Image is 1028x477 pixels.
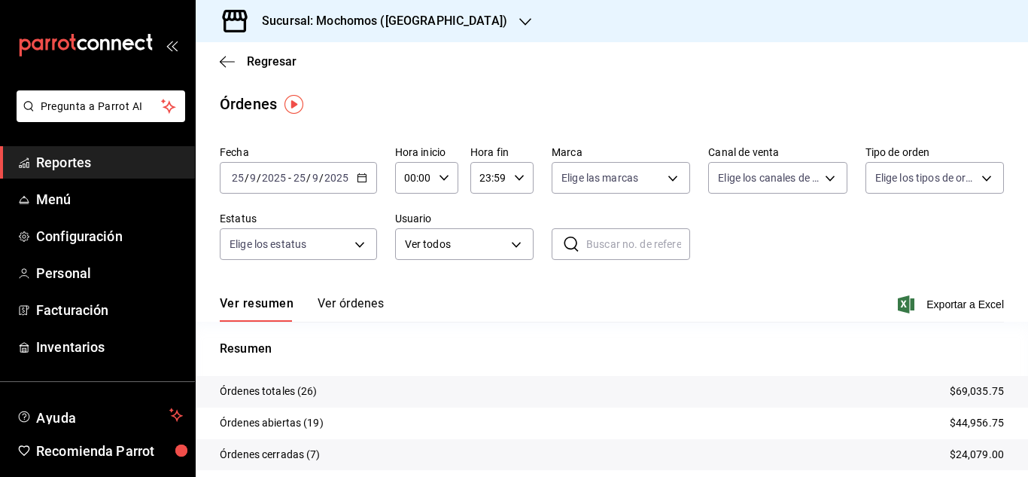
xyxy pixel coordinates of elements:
label: Usuario [395,213,534,224]
p: $69,035.75 [950,384,1004,399]
span: / [257,172,261,184]
span: / [306,172,311,184]
span: / [319,172,324,184]
div: Órdenes [220,93,277,115]
label: Estatus [220,213,377,224]
input: -- [249,172,257,184]
button: Pregunta a Parrot AI [17,90,185,122]
span: Personal [36,263,183,283]
span: Ver todos [405,237,506,252]
label: Tipo de orden [865,147,1004,157]
p: Resumen [220,340,1004,358]
p: Órdenes abiertas (19) [220,415,324,431]
span: Reportes [36,152,183,173]
img: Tooltip marker [284,95,303,114]
input: -- [312,172,319,184]
button: Regresar [220,54,297,69]
span: Elige los estatus [230,237,306,252]
span: Ayuda [36,406,163,424]
div: navigation tabs [220,296,384,322]
span: Facturación [36,300,183,320]
span: Menú [36,189,183,209]
p: $24,079.00 [950,447,1004,463]
button: Ver órdenes [318,296,384,322]
label: Hora fin [470,147,534,157]
input: -- [293,172,306,184]
span: Regresar [247,54,297,69]
span: Elige las marcas [561,170,638,185]
button: Exportar a Excel [901,295,1004,313]
span: Pregunta a Parrot AI [41,99,162,115]
span: Elige los tipos de orden [875,170,976,185]
input: ---- [324,172,349,184]
span: / [245,172,249,184]
label: Hora inicio [395,147,458,157]
input: -- [231,172,245,184]
span: Elige los canales de venta [718,170,819,185]
span: Inventarios [36,337,183,357]
a: Pregunta a Parrot AI [11,109,185,125]
label: Marca [552,147,690,157]
h3: Sucursal: Mochomos ([GEOGRAPHIC_DATA]) [250,12,507,30]
label: Canal de venta [708,147,847,157]
input: ---- [261,172,287,184]
button: open_drawer_menu [166,39,178,51]
span: - [288,172,291,184]
label: Fecha [220,147,377,157]
span: Configuración [36,226,183,246]
span: Recomienda Parrot [36,441,183,461]
p: Órdenes cerradas (7) [220,447,321,463]
input: Buscar no. de referencia [586,229,690,259]
p: Órdenes totales (26) [220,384,318,399]
button: Ver resumen [220,296,293,322]
p: $44,956.75 [950,415,1004,431]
